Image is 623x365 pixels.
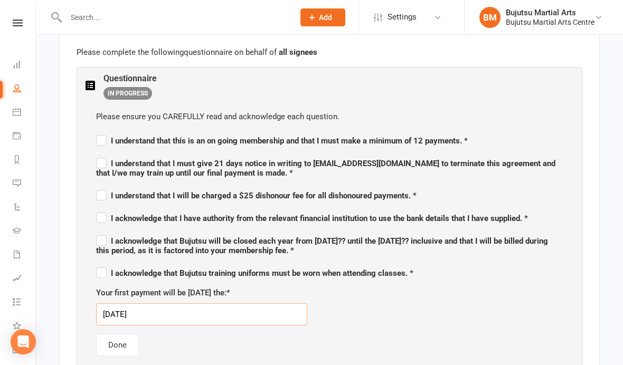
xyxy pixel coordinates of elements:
[103,87,152,100] span: IN PROGRESS
[96,110,563,123] div: Please ensure you CAREFULLY read and acknowledge each question.
[13,78,36,101] a: People
[96,286,230,299] label: Your first payment will be [DATE] the: *
[11,329,36,354] div: Open Intercom Messenger
[279,47,317,57] strong: all signees
[63,10,287,25] input: Search...
[96,268,413,278] span: I acknowledge that Bujutsu training uniforms must be worn when attending classes. *
[77,46,582,59] p: Please complete the following questionnaire on behalf of
[103,74,157,83] h3: Questionnaire
[13,315,36,339] a: What's New
[506,17,594,27] div: Bujutsu Martial Arts Centre
[479,7,501,28] div: BM
[13,54,36,78] a: Dashboard
[96,214,528,223] span: I acknowledge that I have authority from the relevant financial institution to use the bank detai...
[96,236,548,255] span: I acknowledge that Bujutsu will be closed each year from [DATE]?? until the [DATE]?? inclusive an...
[13,149,36,172] a: Reports
[13,125,36,149] a: Payments
[319,13,332,22] span: Add
[506,8,594,17] div: Bujutsu Martial Arts
[388,5,417,29] span: Settings
[96,191,417,200] span: I understand that I will be charged a $25 dishonour fee for all dishonoured payments. *
[13,267,36,291] a: Assessments
[13,101,36,125] a: Calendar
[96,136,468,146] span: I understand that this is an on going membership and that I must make a minimum of 12 payments. *
[96,334,139,356] button: Done
[96,159,555,178] span: I understand that I must give 21 days notice in writing to [EMAIL_ADDRESS][DOMAIN_NAME] to termin...
[300,8,345,26] button: Add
